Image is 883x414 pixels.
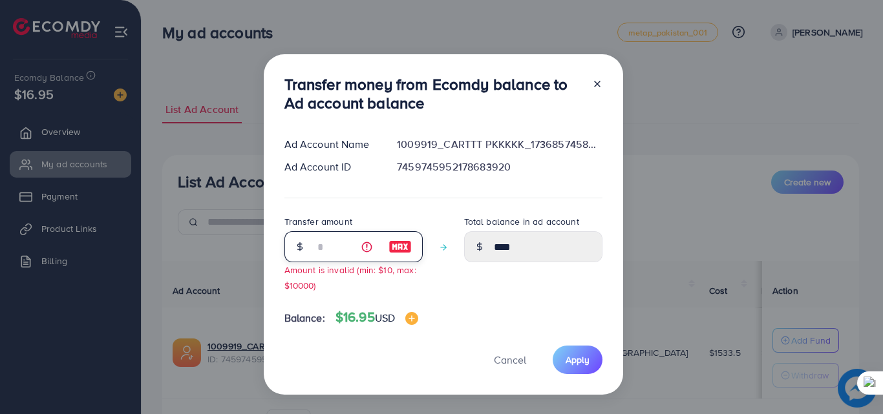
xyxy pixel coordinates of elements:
[553,346,602,373] button: Apply
[388,239,412,254] img: image
[478,346,542,373] button: Cancel
[284,75,582,112] h3: Transfer money from Ecomdy balance to Ad account balance
[284,215,352,228] label: Transfer amount
[464,215,579,228] label: Total balance in ad account
[274,137,387,152] div: Ad Account Name
[387,137,612,152] div: 1009919_CARTTT PKKKKK_1736857458563
[405,312,418,325] img: image
[284,311,325,326] span: Balance:
[284,264,416,291] small: Amount is invalid (min: $10, max: $10000)
[375,311,395,325] span: USD
[566,353,590,366] span: Apply
[274,160,387,174] div: Ad Account ID
[387,160,612,174] div: 7459745952178683920
[335,309,418,326] h4: $16.95
[494,353,526,367] span: Cancel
